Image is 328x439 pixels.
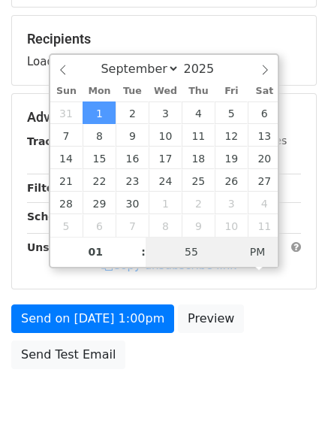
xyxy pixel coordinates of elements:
[11,341,125,369] a: Send Test Email
[178,304,244,333] a: Preview
[182,147,215,169] span: September 18, 2025
[27,31,301,70] div: Loading...
[248,169,281,192] span: September 27, 2025
[27,241,101,253] strong: Unsubscribe
[237,237,278,267] span: Click to toggle
[248,192,281,214] span: October 4, 2025
[248,101,281,124] span: September 6, 2025
[248,147,281,169] span: September 20, 2025
[215,101,248,124] span: September 5, 2025
[50,124,83,147] span: September 7, 2025
[182,214,215,237] span: October 9, 2025
[50,147,83,169] span: September 14, 2025
[116,169,149,192] span: September 23, 2025
[101,259,236,272] a: Copy unsubscribe link
[182,86,215,96] span: Thu
[83,192,116,214] span: September 29, 2025
[215,86,248,96] span: Fri
[50,192,83,214] span: September 28, 2025
[11,304,174,333] a: Send on [DATE] 1:00pm
[83,214,116,237] span: October 6, 2025
[149,214,182,237] span: October 8, 2025
[149,192,182,214] span: October 1, 2025
[182,101,215,124] span: September 4, 2025
[215,147,248,169] span: September 19, 2025
[149,147,182,169] span: September 17, 2025
[253,367,328,439] iframe: Chat Widget
[83,101,116,124] span: September 1, 2025
[50,169,83,192] span: September 21, 2025
[141,237,146,267] span: :
[248,214,281,237] span: October 11, 2025
[116,192,149,214] span: September 30, 2025
[50,237,142,267] input: Hour
[146,237,237,267] input: Minute
[149,169,182,192] span: September 24, 2025
[182,124,215,147] span: September 11, 2025
[27,31,301,47] h5: Recipients
[50,101,83,124] span: August 31, 2025
[215,124,248,147] span: September 12, 2025
[149,86,182,96] span: Wed
[215,192,248,214] span: October 3, 2025
[27,210,81,223] strong: Schedule
[149,101,182,124] span: September 3, 2025
[182,192,215,214] span: October 2, 2025
[83,169,116,192] span: September 22, 2025
[215,214,248,237] span: October 10, 2025
[83,147,116,169] span: September 15, 2025
[116,101,149,124] span: September 2, 2025
[116,124,149,147] span: September 9, 2025
[27,182,65,194] strong: Filters
[116,214,149,237] span: October 7, 2025
[179,62,233,76] input: Year
[149,124,182,147] span: September 10, 2025
[83,86,116,96] span: Mon
[215,169,248,192] span: September 26, 2025
[50,214,83,237] span: October 5, 2025
[50,86,83,96] span: Sun
[248,86,281,96] span: Sat
[116,147,149,169] span: September 16, 2025
[116,86,149,96] span: Tue
[182,169,215,192] span: September 25, 2025
[248,124,281,147] span: September 13, 2025
[83,124,116,147] span: September 8, 2025
[27,109,301,126] h5: Advanced
[27,135,77,147] strong: Tracking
